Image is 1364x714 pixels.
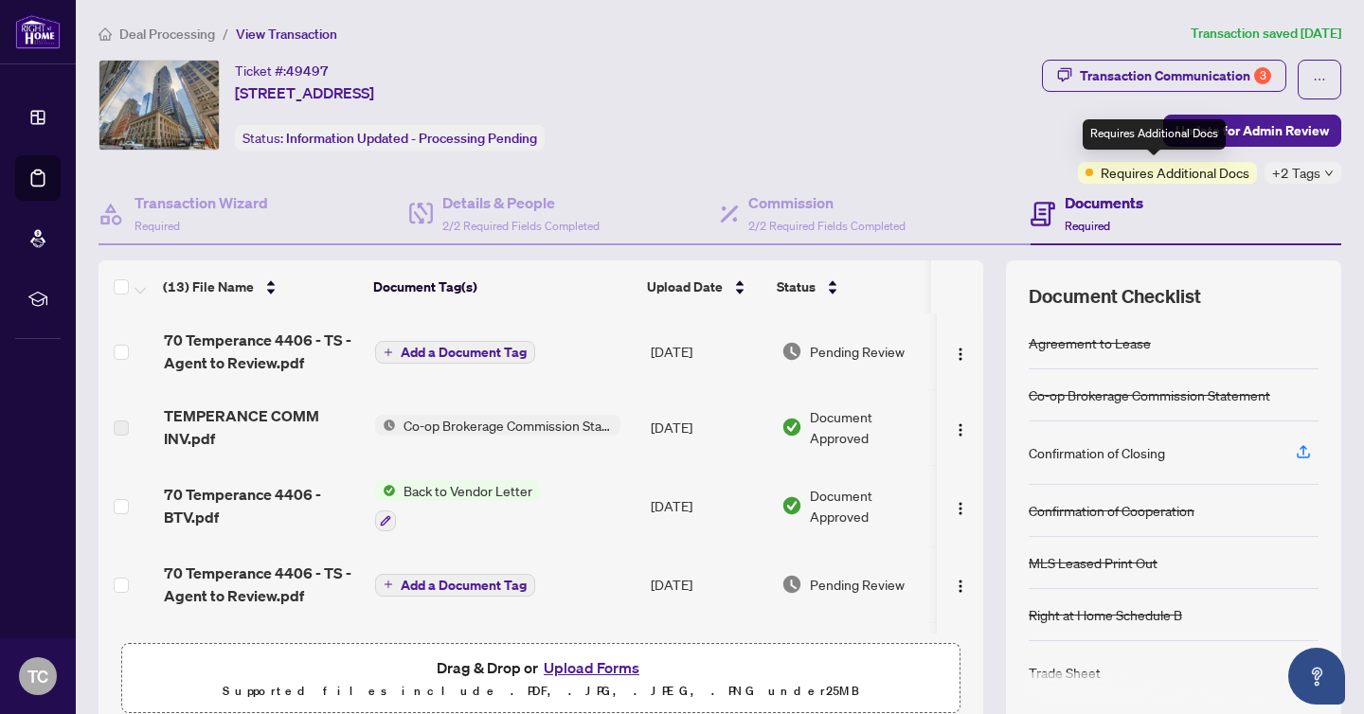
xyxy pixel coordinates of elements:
span: Back to Vendor Letter [396,480,540,501]
button: Status IconBack to Vendor Letter [375,480,540,531]
article: Transaction saved [DATE] [1191,23,1341,45]
button: Add a Document Tag [375,572,535,597]
div: Confirmation of Closing [1029,442,1165,463]
span: 70 Temperance 4406 - TS - Agent to Review.pdf [164,329,360,374]
li: / [223,23,228,45]
button: Transaction Communication3 [1042,60,1286,92]
img: Status Icon [375,415,396,436]
button: Logo [945,491,976,521]
span: Document Approved [810,485,929,527]
span: Requires Additional Docs [1101,162,1249,183]
h4: Transaction Wizard [135,191,268,214]
p: Supported files include .PDF, .JPG, .JPEG, .PNG under 25 MB [134,680,948,703]
span: Pending Review [810,574,905,595]
span: (13) File Name [163,277,254,297]
span: Information Updated - Processing Pending [286,130,537,147]
span: Status [777,277,816,297]
span: Co-op Brokerage Commission Statement [396,415,620,436]
button: Logo [945,412,976,442]
img: Document Status [781,341,802,362]
span: 2/2 Required Fields Completed [748,219,906,233]
img: logo [15,14,61,49]
td: [DATE] [643,465,774,546]
div: Co-op Brokerage Commission Statement [1029,384,1270,405]
td: [DATE] [643,313,774,389]
img: Document Status [781,574,802,595]
th: Status [769,260,931,313]
button: Add a Document Tag [375,574,535,597]
span: +2 Tags [1272,162,1320,184]
th: (13) File Name [155,260,366,313]
span: Drag & Drop orUpload FormsSupported files include .PDF, .JPG, .JPEG, .PNG under25MB [122,644,960,714]
button: Add a Document Tag [375,341,535,364]
img: Logo [953,501,968,516]
span: TEMPERANCE COMM INV.pdf [164,404,360,450]
button: Update for Admin Review [1163,115,1341,147]
h4: Details & People [442,191,600,214]
span: TC [27,663,48,689]
span: [STREET_ADDRESS] [235,81,374,104]
div: MLS Leased Print Out [1029,552,1158,573]
span: Document Approved [810,406,929,448]
button: Status IconCo-op Brokerage Commission Statement [375,415,620,436]
div: Transaction Communication [1080,61,1271,91]
div: Agreement to Lease [1029,332,1151,353]
span: Update for Admin Review [1176,116,1329,146]
th: Document Tag(s) [366,260,639,313]
td: [DATE] [643,389,774,465]
span: Add a Document Tag [401,579,527,592]
span: Pending Review [810,341,905,362]
span: 70 Temperance 4406 - TS - Agent to Review.pdf [164,562,360,607]
button: Logo [945,569,976,599]
span: Deal Processing [119,26,215,43]
img: Logo [953,579,968,594]
span: Add a Document Tag [401,346,527,359]
span: plus [384,348,393,357]
span: 2/2 Required Fields Completed [442,219,600,233]
span: plus [384,580,393,589]
button: Open asap [1288,648,1345,705]
span: Drag & Drop or [437,655,645,680]
span: 70 Temperance 4406 - BTV.pdf [164,483,360,528]
div: Right at Home Schedule B [1029,604,1182,625]
span: Upload Date [647,277,723,297]
img: Logo [953,422,968,437]
th: Upload Date [639,260,769,313]
span: ellipsis [1313,73,1326,86]
span: 49497 [286,62,329,80]
span: down [1324,169,1334,178]
img: Document Status [781,495,802,516]
td: [DATE] [643,622,774,694]
img: IMG-C12326976_1.jpg [99,61,219,150]
div: Requires Additional Docs [1083,119,1226,150]
div: 3 [1254,67,1271,84]
img: Status Icon [375,480,396,501]
img: Logo [953,347,968,362]
span: Document Checklist [1029,283,1201,310]
h4: Documents [1065,191,1143,214]
span: home [99,27,112,41]
span: Required [135,219,180,233]
span: Required [1065,219,1110,233]
span: View Transaction [236,26,337,43]
h4: Commission [748,191,906,214]
div: Trade Sheet [1029,662,1101,683]
div: Confirmation of Cooperation [1029,500,1194,521]
button: Upload Forms [538,655,645,680]
div: Status: [235,125,545,151]
img: Document Status [781,417,802,437]
div: Ticket #: [235,60,329,81]
td: [DATE] [643,546,774,622]
button: Logo [945,336,976,366]
button: Add a Document Tag [375,340,535,365]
